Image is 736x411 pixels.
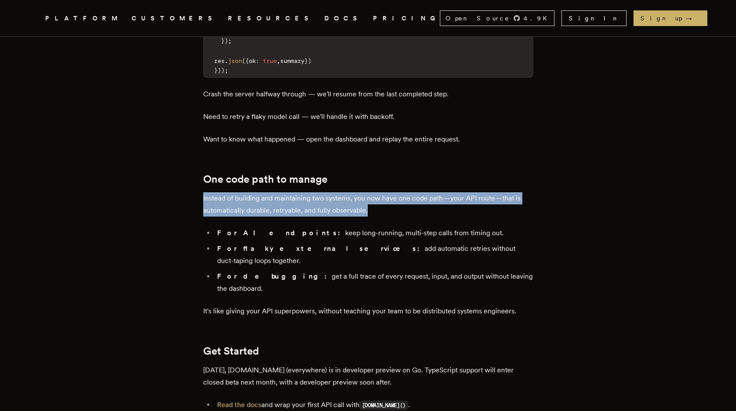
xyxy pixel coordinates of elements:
p: Need to retry a flaky model call — we'll handle it with backoff. [203,111,533,123]
span: } [221,37,224,44]
button: RESOURCES [228,13,314,24]
span: , [277,57,280,64]
span: } [304,57,308,64]
span: : [256,57,259,64]
span: ; [228,37,231,44]
span: Open Source [446,14,510,23]
code: [DOMAIN_NAME]() [360,401,409,410]
a: Sign up [634,10,707,26]
strong: For debugging: [217,272,332,280]
a: DOCS [324,13,363,24]
p: Crash the server halfway through — we'll resume from the last completed step. [203,88,533,100]
a: Sign In [561,10,627,26]
p: It's like giving your API superpowers, without teaching your team to be distributed systems engin... [203,305,533,317]
p: Want to know what happened — open the dashboard and replay the entire request. [203,133,533,145]
span: json [228,57,242,64]
span: ) [218,67,221,74]
span: res [214,57,224,64]
a: PRICING [373,13,440,24]
span: { [245,57,249,64]
li: add automatic retries without duct-taping loops together. [215,243,533,267]
button: PLATFORM [45,13,121,24]
h2: Get Started [203,345,533,357]
span: 4.9 K [524,14,552,23]
span: } [214,67,218,74]
span: ( [242,57,245,64]
li: keep long-running, multi-step calls from timing out. [215,227,533,239]
li: get a full trace of every request, input, and output without leaving the dashboard. [215,270,533,295]
h2: One code path to manage [203,173,533,185]
p: Instead of building and maintaining two systems, you now have one code path—your API route—that i... [203,192,533,217]
span: ) [308,57,311,64]
a: CUSTOMERS [132,13,218,24]
a: Read the docs [217,401,261,409]
span: → [686,14,700,23]
strong: For flaky external services: [217,244,425,253]
strong: For AI endpoints: [217,229,345,237]
p: [DATE], [DOMAIN_NAME] (everywhere) is in developer preview on Go. TypeScript support will enter c... [203,364,533,388]
span: ) [221,67,224,74]
span: ok [249,57,256,64]
span: ) [224,37,228,44]
span: true [263,57,277,64]
span: . [224,57,228,64]
span: ; [224,67,228,74]
span: summary [280,57,304,64]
